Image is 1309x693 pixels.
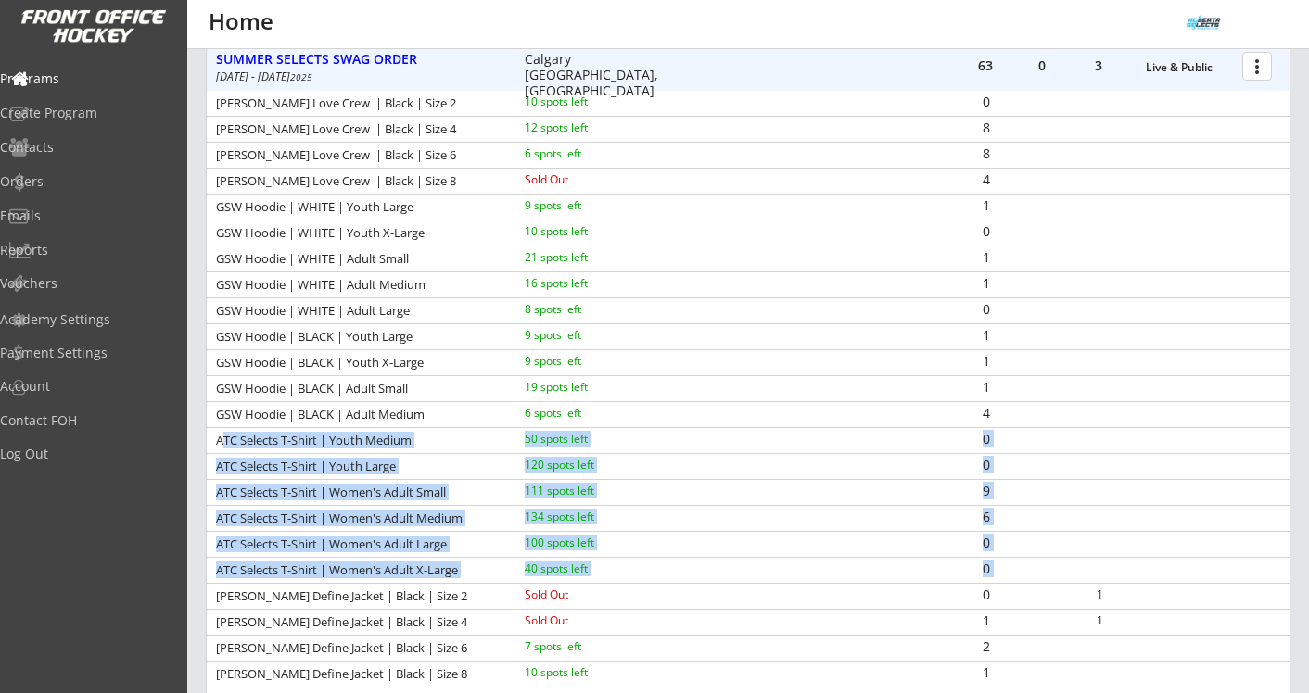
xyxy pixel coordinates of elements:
div: 10 spots left [525,96,644,107]
div: 4 [959,173,1013,186]
div: Live & Public [1146,61,1233,74]
div: 12 spots left [525,122,644,133]
div: Sold Out [525,589,644,600]
div: [PERSON_NAME] Define Jacket | Black | Size 8 [216,668,500,680]
div: ATC Selects T-Shirt | Youth Medium [216,435,500,447]
div: 21 spots left [525,252,644,263]
div: 1 [959,199,1013,212]
div: GSW Hoodie | WHITE | Youth Large [216,201,500,213]
div: 0 [959,303,1013,316]
div: 1 [959,381,1013,394]
div: GSW Hoodie | WHITE | Adult Large [216,305,500,317]
div: ATC Selects T-Shirt | Women's Adult Large [216,538,500,550]
div: 16 spots left [525,278,644,289]
div: [PERSON_NAME] Define Jacket | Black | Size 6 [216,642,500,654]
div: GSW Hoodie | BLACK | Youth Large [216,331,500,343]
div: GSW Hoodie | BLACK | Adult Small [216,383,500,395]
div: ATC Selects T-Shirt | Women's Adult Medium [216,512,500,524]
div: 40 spots left [525,563,644,574]
em: 2025 [290,70,312,83]
div: 8 spots left [525,304,644,315]
div: 1 [959,355,1013,368]
div: 1 [959,277,1013,290]
div: 9 [959,485,1013,498]
div: 2 [959,640,1013,653]
div: 9 spots left [525,330,644,341]
div: ATC Selects T-Shirt | Women's Adult Small [216,486,500,498]
button: more_vert [1242,52,1272,81]
div: 1 [959,614,1013,627]
div: Calgary [GEOGRAPHIC_DATA], [GEOGRAPHIC_DATA] [525,52,670,98]
div: 4 [959,407,1013,420]
div: [PERSON_NAME] Define Jacket | Black | Size 2 [216,590,500,602]
div: 1 [1073,589,1127,600]
div: 10 spots left [525,667,644,678]
div: 6 [959,510,1013,523]
div: Sold Out [525,615,644,626]
div: 0 [1014,59,1070,72]
div: [PERSON_NAME] Love Crew | Black | Size 6 [216,149,500,161]
div: GSW Hoodie | WHITE | Youth X-Large [216,227,500,239]
div: 1 [959,251,1013,264]
div: 0 [959,562,1013,575]
div: [PERSON_NAME] Love Crew | Black | Size 2 [216,97,500,109]
div: 0 [959,588,1013,601]
div: [DATE] - [DATE] [216,71,500,82]
div: 8 [959,147,1013,160]
div: 10 spots left [525,226,644,237]
div: 1 [959,329,1013,342]
div: 0 [959,433,1013,446]
div: GSW Hoodie | BLACK | Youth X-Large [216,357,500,369]
div: ATC Selects T-Shirt | Women's Adult X-Large [216,564,500,576]
div: 19 spots left [525,382,644,393]
div: 8 [959,121,1013,134]
div: 9 spots left [525,200,644,211]
div: 1 [1073,615,1127,626]
div: GSW Hoodie | WHITE | Adult Small [216,253,500,265]
div: 6 spots left [525,148,644,159]
div: 50 spots left [525,434,644,445]
div: 9 spots left [525,356,644,367]
div: 134 spots left [525,511,644,523]
div: 63 [958,59,1013,72]
div: 120 spots left [525,460,644,471]
div: 0 [959,536,1013,549]
div: Sold Out [525,174,644,185]
div: 0 [959,225,1013,238]
div: [PERSON_NAME] Love Crew | Black | Size 4 [216,123,500,135]
div: SUMMER SELECTS SWAG ORDER [216,52,505,68]
div: 0 [959,459,1013,472]
div: ATC Selects T-Shirt | Youth Large [216,460,500,472]
div: 0 [959,95,1013,108]
div: 1 [959,666,1013,679]
div: 6 spots left [525,408,644,419]
div: GSW Hoodie | WHITE | Adult Medium [216,279,500,291]
div: 111 spots left [525,485,644,497]
div: 7 spots left [525,641,644,652]
div: GSW Hoodie | BLACK | Adult Medium [216,409,500,421]
div: [PERSON_NAME] Define Jacket | Black | Size 4 [216,616,500,628]
div: [PERSON_NAME] Love Crew | Black | Size 8 [216,175,500,187]
div: 100 spots left [525,537,644,548]
div: 3 [1071,59,1126,72]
